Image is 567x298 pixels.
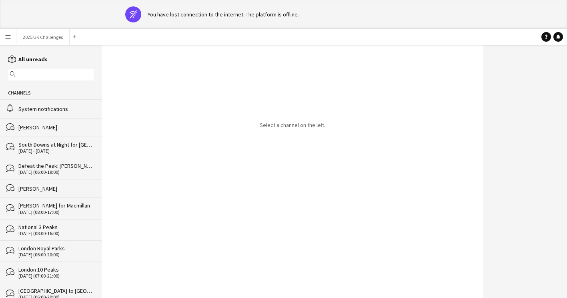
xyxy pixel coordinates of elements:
[18,148,94,154] div: [DATE] - [DATE]
[18,273,94,279] div: [DATE] (07:00-21:00)
[18,245,94,252] div: London Royal Parks
[18,252,94,258] div: [DATE] (06:00-20:00)
[18,209,94,215] div: [DATE] (08:00-17:00)
[18,231,94,236] div: [DATE] (08:00-16:00)
[18,141,94,148] div: South Downs at Night for [GEOGRAPHIC_DATA]
[18,202,94,209] div: [PERSON_NAME] for Macmillan
[16,29,70,45] button: 2025 UK Challenges
[18,169,94,175] div: [DATE] (06:00-19:00)
[148,11,299,18] div: You have lost connection to the internet. The platform is offline.
[8,56,48,63] a: All unreads
[18,266,94,273] div: London 10 Peaks
[18,287,94,294] div: [GEOGRAPHIC_DATA] to [GEOGRAPHIC_DATA] for Capital One
[260,121,325,129] p: Select a channel on the left.
[18,185,94,192] div: [PERSON_NAME]
[18,124,94,131] div: [PERSON_NAME]
[18,162,94,169] div: Defeat the Peak: [PERSON_NAME] (by day) for Macmillan
[18,223,94,231] div: National 3 Peaks
[18,105,94,113] div: System notifications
